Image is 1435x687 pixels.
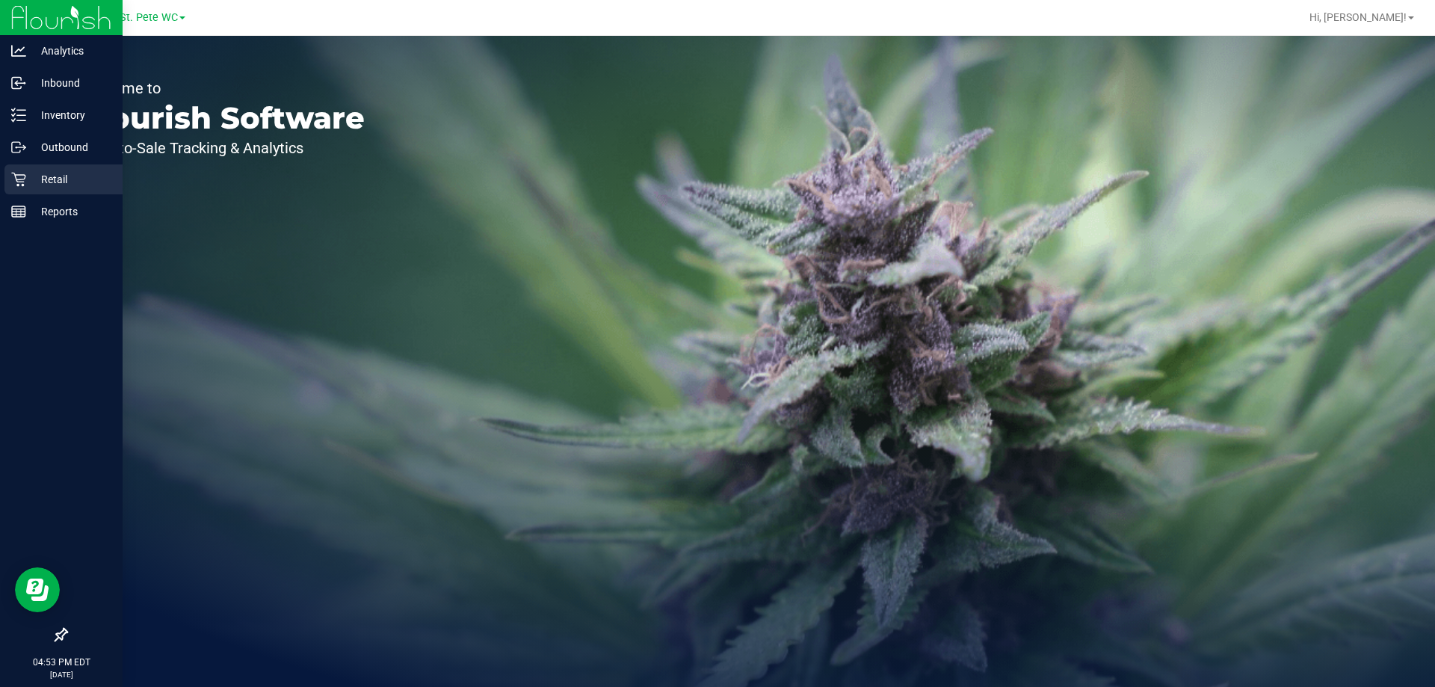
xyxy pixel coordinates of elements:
[26,138,116,156] p: Outbound
[11,140,26,155] inline-svg: Outbound
[120,11,178,24] span: St. Pete WC
[26,42,116,60] p: Analytics
[1309,11,1407,23] span: Hi, [PERSON_NAME]!
[11,204,26,219] inline-svg: Reports
[11,172,26,187] inline-svg: Retail
[7,656,116,669] p: 04:53 PM EDT
[26,74,116,92] p: Inbound
[26,203,116,221] p: Reports
[11,76,26,90] inline-svg: Inbound
[81,81,365,96] p: Welcome to
[7,669,116,680] p: [DATE]
[15,567,60,612] iframe: Resource center
[26,170,116,188] p: Retail
[81,141,365,155] p: Seed-to-Sale Tracking & Analytics
[11,43,26,58] inline-svg: Analytics
[11,108,26,123] inline-svg: Inventory
[26,106,116,124] p: Inventory
[81,103,365,133] p: Flourish Software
